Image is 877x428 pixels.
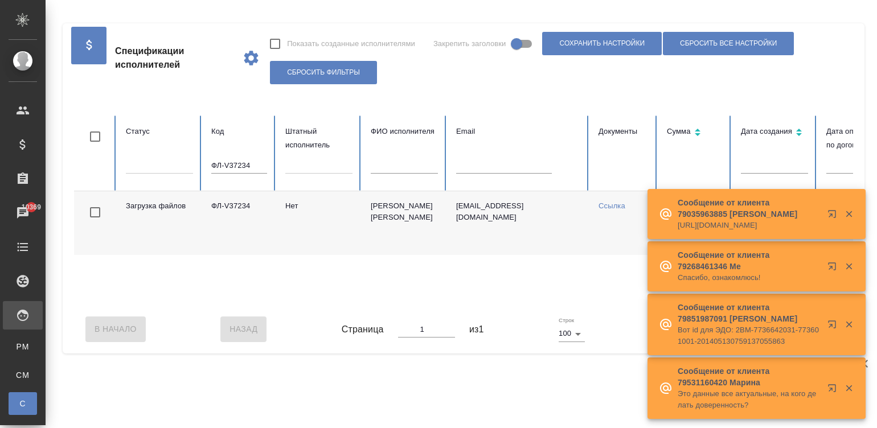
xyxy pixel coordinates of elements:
div: Сортировка [741,125,808,141]
p: Сообщение от клиента 79851987091 [PERSON_NAME] [678,302,820,324]
span: PM [14,341,31,352]
p: Это данные все актуальные, на кого делать доверенность? [678,388,820,411]
span: Toggle Row Selected [83,200,107,224]
a: Ссылка [599,201,625,210]
td: Загрузка файлов [117,191,202,255]
div: Статус [126,125,193,138]
div: Код [211,125,267,138]
button: Открыть в новой вкладке [821,377,848,404]
button: Открыть в новой вкладке [821,313,848,340]
label: Строк [559,318,574,323]
td: [EMAIL_ADDRESS][DOMAIN_NAME] [447,191,589,255]
button: Закрыть [837,261,860,271]
a: CM [9,364,37,386]
button: Закрыть [837,319,860,330]
span: Закрепить заголовки [433,38,506,50]
span: Сбросить фильтры [287,68,360,77]
a: PM [9,335,37,358]
span: CM [14,369,31,381]
button: Сохранить настройки [542,32,662,55]
p: Вот id для ЭДО: 2BM-7736642031-773601001-201405130759137055863 [678,324,820,347]
button: Сбросить все настройки [663,32,794,55]
div: Сортировка [667,125,723,141]
p: Спасибо, ознакомлюсь! [678,272,820,283]
p: Сообщение от клиента 79035963885 [PERSON_NAME] [678,197,820,220]
div: ФИО исполнителя [371,125,438,138]
div: Штатный исполнитель [285,125,353,152]
button: Закрыть [837,383,860,393]
button: Закрыть [837,209,860,219]
div: Email [456,125,580,138]
a: 10369 [3,199,43,227]
p: Сообщение от клиента 79268461346 Me [678,249,820,272]
span: Сохранить настройки [559,39,645,48]
td: ФЛ-V37234 [202,191,276,255]
span: из 1 [469,323,484,336]
span: Сбросить все настройки [680,39,777,48]
span: С [14,398,31,409]
span: Спецификации исполнителей [115,44,233,72]
p: Сообщение от клиента 79531160420 Марина [678,365,820,388]
div: 100 [559,326,585,341]
div: Документы [599,125,649,138]
td: [PERSON_NAME] [PERSON_NAME] [362,191,447,255]
button: Открыть в новой вкладке [821,255,848,282]
span: Страница [342,323,384,336]
td: Нет [276,191,362,255]
span: Показать созданные исполнителями [287,38,415,50]
button: Сбросить фильтры [270,61,377,84]
a: С [9,392,37,415]
span: 10369 [15,201,48,213]
button: Открыть в новой вкладке [821,203,848,230]
p: [URL][DOMAIN_NAME] [678,220,820,231]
